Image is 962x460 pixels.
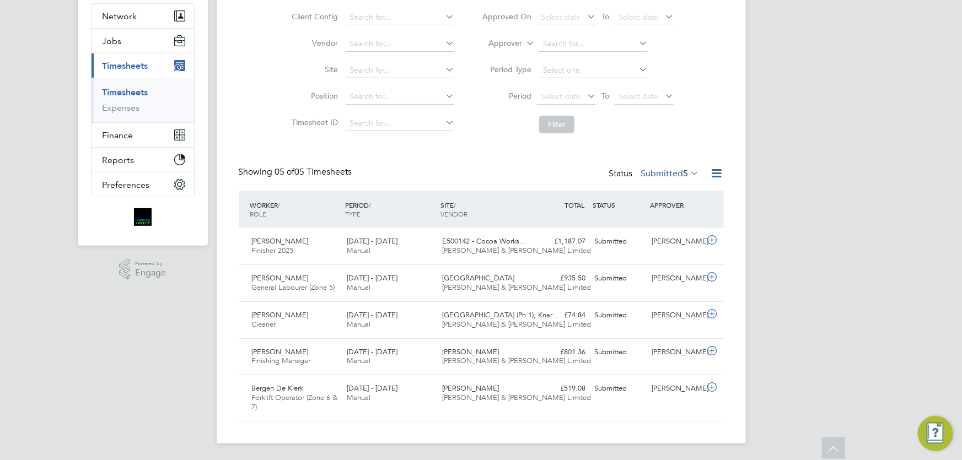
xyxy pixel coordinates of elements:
[647,380,705,398] div: [PERSON_NAME]
[647,306,705,324] div: [PERSON_NAME]
[347,320,370,329] span: Manual
[92,172,194,197] button: Preferences
[442,393,591,402] span: [PERSON_NAME] & [PERSON_NAME] Limited
[103,180,150,190] span: Preferences
[252,383,304,393] span: Bergen De Klerk
[442,310,560,320] span: [GEOGRAPHIC_DATA] (Ph 1), Knar…
[442,347,499,356] span: [PERSON_NAME]
[346,63,454,78] input: Search for...
[103,102,140,113] a: Expenses
[647,195,705,215] div: APPROVER
[442,283,591,292] span: [PERSON_NAME] & [PERSON_NAME] Limited
[346,89,454,105] input: Search for...
[239,166,354,178] div: Showing
[92,123,194,147] button: Finance
[252,393,338,412] span: Forklift Operator (Zone 6 & 7)
[288,91,338,101] label: Position
[440,209,467,218] span: VENDOR
[119,259,166,280] a: Powered byEngage
[347,273,397,283] span: [DATE] - [DATE]
[590,343,648,361] div: Submitted
[539,116,574,133] button: Filter
[252,246,294,255] span: Finisher 2025
[250,209,267,218] span: ROLE
[454,201,456,209] span: /
[347,383,397,393] span: [DATE] - [DATE]
[135,268,166,278] span: Engage
[252,283,335,292] span: General Labourer (Zone 5)
[598,9,612,24] span: To
[442,383,499,393] span: [PERSON_NAME]
[92,53,194,78] button: Timesheets
[288,117,338,127] label: Timesheet ID
[482,12,531,21] label: Approved On
[288,38,338,48] label: Vendor
[288,12,338,21] label: Client Config
[92,4,194,28] button: Network
[590,306,648,324] div: Submitted
[533,380,590,398] div: £519.08
[533,232,590,251] div: £1,187.07
[347,246,370,255] span: Manual
[135,259,166,268] span: Powered by
[347,236,397,246] span: [DATE] - [DATE]
[647,232,705,251] div: [PERSON_NAME]
[252,310,309,320] span: [PERSON_NAME]
[482,91,531,101] label: Period
[134,208,152,226] img: bromak-logo-retina.png
[590,195,648,215] div: STATUS
[346,116,454,131] input: Search for...
[92,148,194,172] button: Reports
[438,195,533,224] div: SITE
[103,87,148,98] a: Timesheets
[248,195,343,224] div: WORKER
[369,201,371,209] span: /
[252,236,309,246] span: [PERSON_NAME]
[288,64,338,74] label: Site
[482,64,531,74] label: Period Type
[619,91,658,101] span: Select date
[442,246,591,255] span: [PERSON_NAME] & [PERSON_NAME] Limited
[103,130,133,140] span: Finance
[347,356,370,365] span: Manual
[275,166,352,177] span: 05 Timesheets
[539,36,648,52] input: Search for...
[442,273,514,283] span: [GEOGRAPHIC_DATA]
[442,356,591,365] span: [PERSON_NAME] & [PERSON_NAME] Limited
[347,393,370,402] span: Manual
[103,11,137,21] span: Network
[565,201,585,209] span: TOTAL
[342,195,438,224] div: PERIOD
[541,12,581,22] span: Select date
[346,36,454,52] input: Search for...
[252,320,276,329] span: Cleaner
[533,343,590,361] div: £801.36
[275,166,295,177] span: 05 of
[347,283,370,292] span: Manual
[533,269,590,288] div: £935.50
[541,91,581,101] span: Select date
[347,310,397,320] span: [DATE] - [DATE]
[92,29,194,53] button: Jobs
[252,347,309,356] span: [PERSON_NAME]
[103,36,122,46] span: Jobs
[598,89,612,103] span: To
[918,416,953,451] button: Engage Resource Center
[609,166,702,182] div: Status
[92,78,194,122] div: Timesheets
[345,209,361,218] span: TYPE
[472,38,522,49] label: Approver
[103,61,148,71] span: Timesheets
[539,63,648,78] input: Select one
[647,343,705,361] div: [PERSON_NAME]
[442,320,591,329] span: [PERSON_NAME] & [PERSON_NAME] Limited
[533,306,590,324] div: £74.84
[442,236,526,246] span: E500142 - Cocoa Works…
[590,269,648,288] div: Submitted
[619,12,658,22] span: Select date
[647,269,705,288] div: [PERSON_NAME]
[346,10,454,25] input: Search for...
[91,208,195,226] a: Go to home page
[347,347,397,356] span: [DATE] - [DATE]
[684,168,689,179] span: 5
